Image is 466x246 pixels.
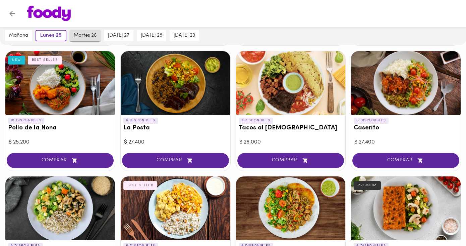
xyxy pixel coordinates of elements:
[15,158,105,163] span: COMPRAR
[174,33,195,39] span: [DATE] 29
[123,181,158,190] div: BEST SELLER
[123,125,228,132] h3: La Posta
[141,33,162,39] span: [DATE] 28
[170,30,199,41] button: [DATE] 29
[427,207,459,239] iframe: Messagebird Livechat Widget
[130,158,221,163] span: COMPRAR
[354,138,457,146] div: $ 27.400
[361,158,451,163] span: COMPRAR
[8,56,25,65] div: NEW
[237,153,344,168] button: COMPRAR
[9,33,28,39] span: mañana
[9,138,112,146] div: $ 25.200
[354,118,389,124] p: 5 DISPONIBLES
[27,6,71,21] img: logo.png
[40,33,62,39] span: lunes 25
[5,51,115,115] div: Pollo de la Nona
[7,153,114,168] button: COMPRAR
[239,138,342,146] div: $ 26.000
[74,33,97,39] span: martes 26
[8,118,44,124] p: 10 DISPONIBLES
[352,153,459,168] button: COMPRAR
[121,176,230,240] div: Pollo al Curry
[354,181,381,190] div: PREMIUM
[236,176,346,240] div: Arroz chaufa
[5,30,32,41] button: mañana
[104,30,133,41] button: [DATE] 27
[36,30,66,41] button: lunes 25
[70,30,101,41] button: martes 26
[28,56,62,65] div: BEST SELLER
[354,125,458,132] h3: Caserito
[8,125,112,132] h3: Pollo de la Nona
[5,176,115,240] div: Pollo espinaca champiñón
[121,51,230,115] div: La Posta
[239,118,273,124] p: 3 DISPONIBLES
[236,51,346,115] div: Tacos al Pastor
[124,138,227,146] div: $ 27.400
[351,51,461,115] div: Caserito
[246,158,336,163] span: COMPRAR
[137,30,166,41] button: [DATE] 28
[123,118,158,124] p: 6 DISPONIBLES
[4,5,20,22] button: Volver
[122,153,229,168] button: COMPRAR
[351,176,461,240] div: Lasagna Mixta
[108,33,129,39] span: [DATE] 27
[239,125,343,132] h3: Tacos al [DEMOGRAPHIC_DATA]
